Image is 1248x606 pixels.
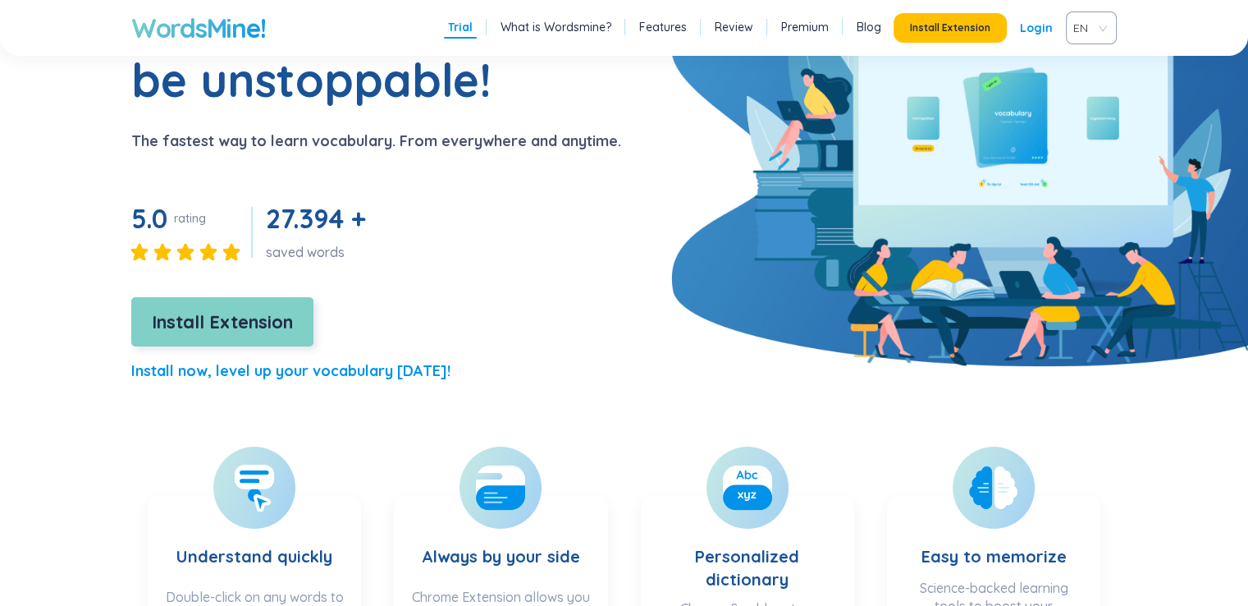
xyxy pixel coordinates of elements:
a: What is Wordsmine? [501,19,611,35]
p: The fastest way to learn vocabulary. From everywhere and anytime. [131,130,621,153]
a: WordsMine! [131,11,265,44]
div: rating [174,210,206,227]
button: Install Extension [894,13,1007,43]
div: saved words [266,243,372,261]
span: 5.0 [131,202,167,235]
h3: Personalized dictionary [657,512,838,591]
a: Features [639,19,687,35]
p: Install now, level up your vocabulary [DATE]! [131,360,450,383]
h3: Understand quickly [176,512,332,580]
span: VIE [1073,16,1103,40]
h3: Always by your side [422,512,580,580]
a: Install Extension [131,315,313,332]
button: Install Extension [131,297,313,347]
a: Blog [857,19,881,35]
a: Trial [448,19,473,35]
a: Review [715,19,753,35]
a: Login [1020,13,1053,43]
span: 27.394 + [266,202,365,235]
span: Install Extension [910,21,990,34]
a: Premium [781,19,829,35]
span: Install Extension [152,308,293,337]
h3: Easy to memorize [921,512,1066,571]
